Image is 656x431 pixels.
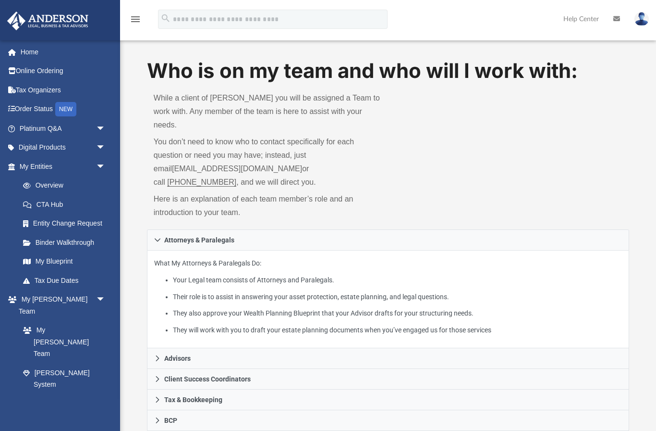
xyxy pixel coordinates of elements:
[130,18,141,25] a: menu
[13,176,120,195] a: Overview
[147,57,629,85] h1: Who is on my team and who will I work with:
[7,100,120,119] a: Order StatusNEW
[154,257,622,336] p: What My Attorneys & Paralegals Do:
[164,355,191,362] span: Advisors
[130,13,141,25] i: menu
[7,157,120,176] a: My Entitiesarrow_drop_down
[634,12,649,26] img: User Pic
[55,102,76,116] div: NEW
[164,376,251,382] span: Client Success Coordinators
[7,42,120,62] a: Home
[7,62,120,81] a: Online Ordering
[13,233,120,252] a: Binder Walkthrough
[172,165,302,173] a: [EMAIL_ADDRESS][DOMAIN_NAME]
[13,363,115,394] a: [PERSON_NAME] System
[173,324,622,336] li: They will work with you to draft your estate planning documents when you’ve engaged us for those ...
[173,291,622,303] li: Their role is to assist in answering your asset protection, estate planning, and legal questions.
[164,237,234,243] span: Attorneys & Paralegals
[13,321,110,364] a: My [PERSON_NAME] Team
[160,13,171,24] i: search
[147,229,629,251] a: Attorneys & Paralegals
[7,290,115,321] a: My [PERSON_NAME] Teamarrow_drop_down
[96,138,115,158] span: arrow_drop_down
[147,390,629,410] a: Tax & Bookkeeping
[164,396,222,403] span: Tax & Bookkeeping
[13,394,115,413] a: Client Referrals
[154,91,381,132] p: While a client of [PERSON_NAME] you will be assigned a Team to work with. Any member of the team ...
[13,271,120,290] a: Tax Due Dates
[154,135,381,189] p: You don’t need to know who to contact specifically for each question or need you may have; instea...
[164,417,177,424] span: BCP
[154,192,381,219] p: Here is an explanation of each team member’s role and an introduction to your team.
[7,138,120,157] a: Digital Productsarrow_drop_down
[13,252,115,271] a: My Blueprint
[173,307,622,319] li: They also approve your Wealth Planning Blueprint that your Advisor drafts for your structuring ne...
[147,410,629,431] a: BCP
[173,274,622,286] li: Your Legal team consists of Attorneys and Paralegals.
[147,251,629,348] div: Attorneys & Paralegals
[4,12,91,30] img: Anderson Advisors Platinum Portal
[96,157,115,177] span: arrow_drop_down
[13,214,120,233] a: Entity Change Request
[147,369,629,390] a: Client Success Coordinators
[96,119,115,139] span: arrow_drop_down
[96,290,115,310] span: arrow_drop_down
[7,119,120,138] a: Platinum Q&Aarrow_drop_down
[147,348,629,369] a: Advisors
[7,80,120,100] a: Tax Organizers
[13,195,120,214] a: CTA Hub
